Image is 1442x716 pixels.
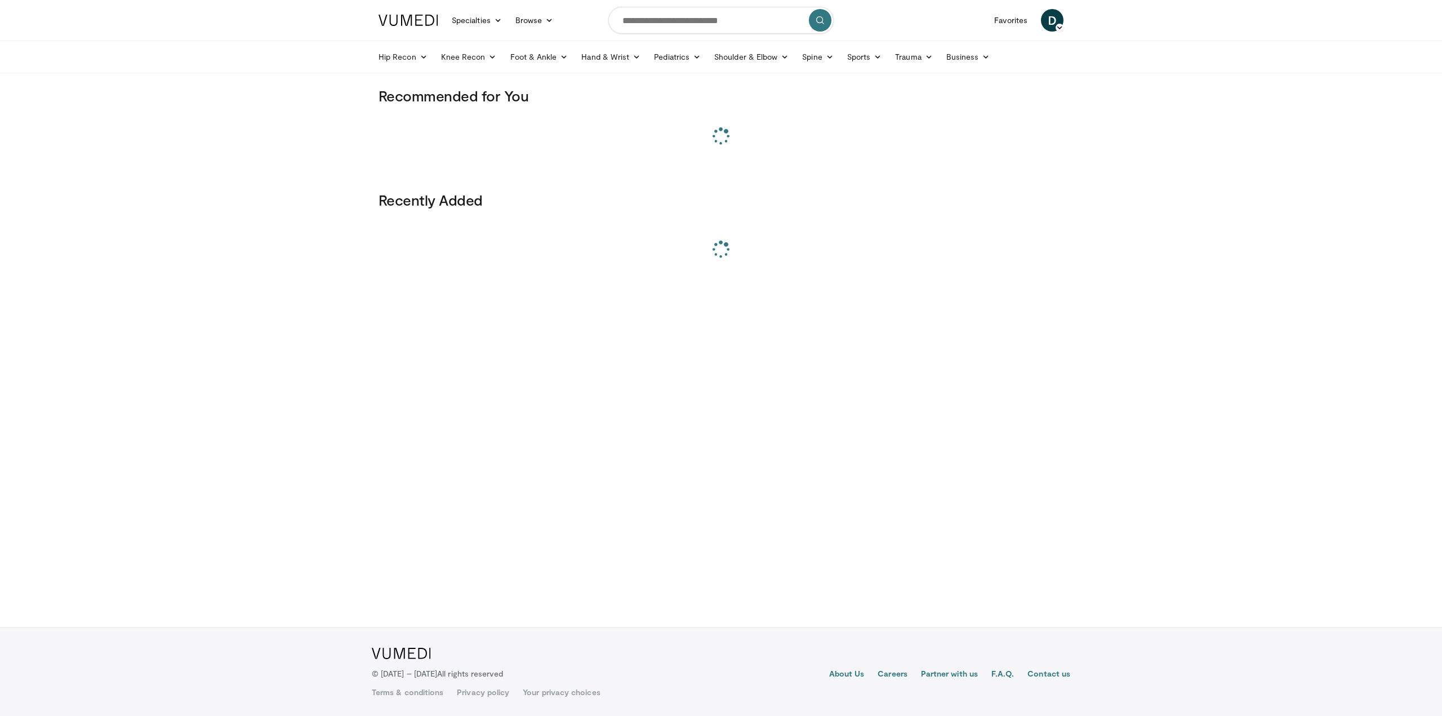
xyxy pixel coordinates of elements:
a: Contact us [1027,668,1070,682]
a: Spine [795,46,840,68]
a: Shoulder & Elbow [707,46,795,68]
img: VuMedi Logo [372,648,431,659]
a: Favorites [987,9,1034,32]
a: Your privacy choices [523,687,600,698]
a: Trauma [888,46,940,68]
a: F.A.Q. [991,668,1014,682]
p: © [DATE] – [DATE] [372,668,504,679]
a: Partner with us [921,668,978,682]
h3: Recommended for You [379,87,1063,105]
a: Careers [878,668,907,682]
h3: Recently Added [379,191,1063,209]
a: Business [940,46,997,68]
a: Specialties [445,9,509,32]
input: Search topics, interventions [608,7,834,34]
a: Foot & Ankle [504,46,575,68]
a: About Us [829,668,865,682]
a: Sports [840,46,889,68]
a: Terms & conditions [372,687,443,698]
a: Hand & Wrist [575,46,647,68]
a: Pediatrics [647,46,707,68]
a: Knee Recon [434,46,504,68]
a: Browse [509,9,560,32]
a: Privacy policy [457,687,509,698]
a: Hip Recon [372,46,434,68]
img: VuMedi Logo [379,15,438,26]
span: All rights reserved [437,669,503,678]
a: D [1041,9,1063,32]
